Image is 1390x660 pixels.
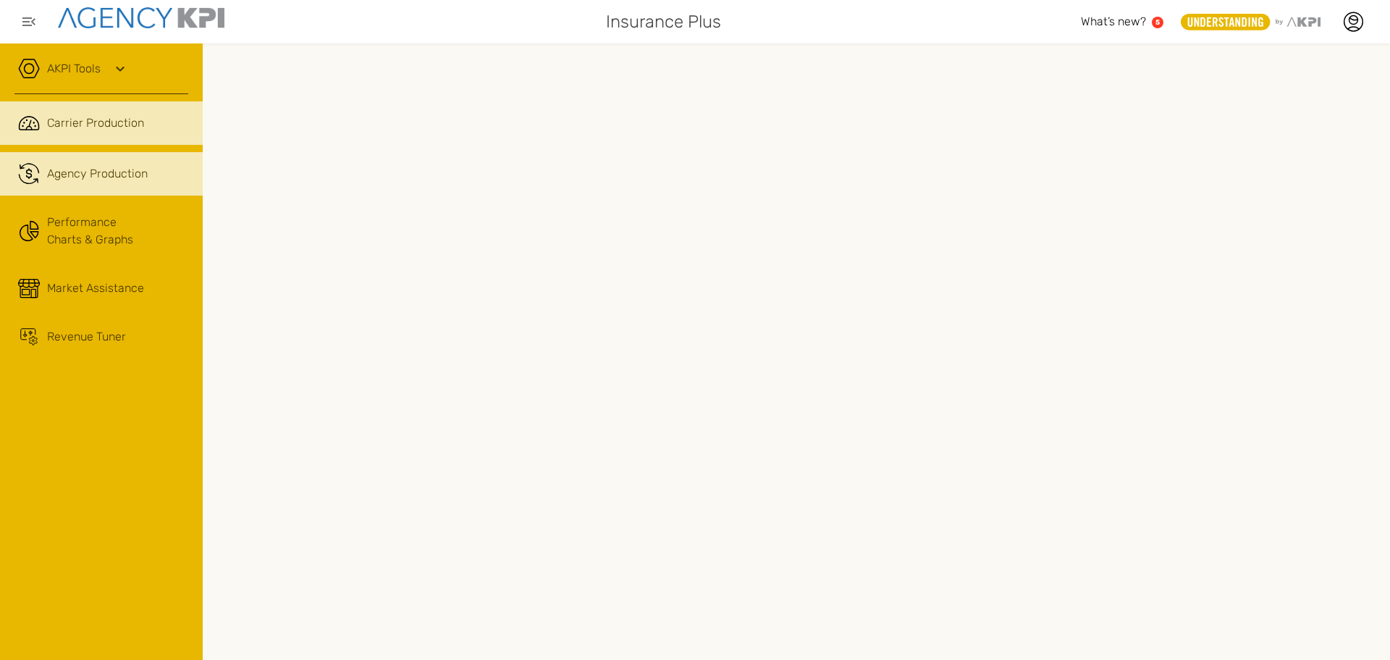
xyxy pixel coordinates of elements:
[606,9,721,35] span: Insurance Plus
[1155,18,1160,26] text: 5
[47,60,101,78] a: AKPI Tools
[1081,14,1146,28] span: What’s new?
[1152,17,1163,28] a: 5
[47,328,126,346] span: Revenue Tuner
[47,165,148,183] span: Agency Production
[47,280,144,297] span: Market Assistance
[47,114,144,132] span: Carrier Production
[58,7,224,28] img: agencykpi-logo-550x69-2d9e3fa8.png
